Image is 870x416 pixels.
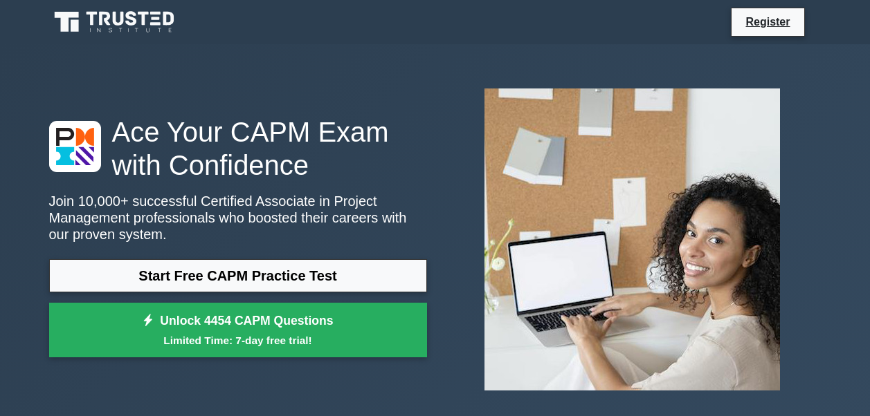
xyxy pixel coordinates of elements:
[49,259,427,292] a: Start Free CAPM Practice Test
[49,303,427,358] a: Unlock 4454 CAPM QuestionsLimited Time: 7-day free trial!
[66,332,410,348] small: Limited Time: 7-day free trial!
[49,115,427,182] h1: Ace Your CAPM Exam with Confidence
[737,13,798,30] a: Register
[49,193,427,243] p: Join 10,000+ successful Certified Associate in Project Management professionals who boosted their...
